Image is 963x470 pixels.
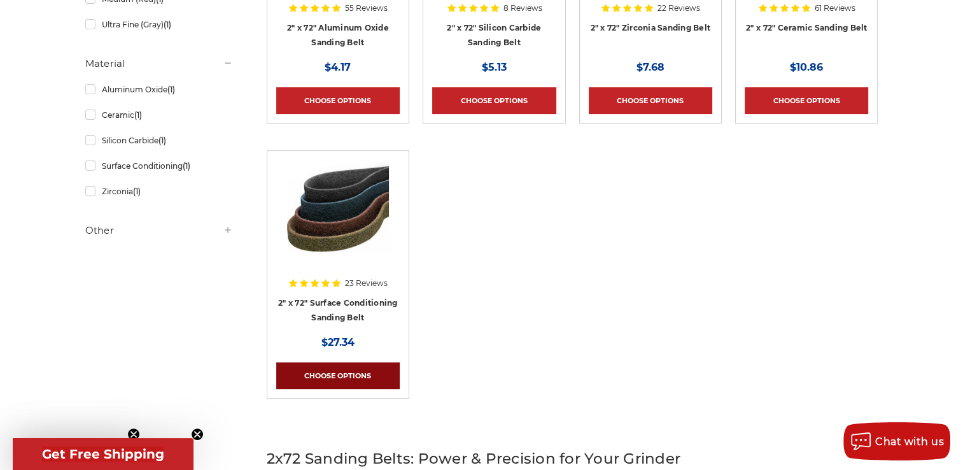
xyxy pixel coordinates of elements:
[790,61,823,73] span: $10.86
[276,87,400,114] a: Choose Options
[85,223,233,238] h5: Other
[127,428,140,441] button: Close teaser
[276,362,400,389] a: Choose Options
[267,448,878,470] h2: 2x72 Sanding Belts: Power & Precision for Your Grinder
[276,160,400,283] a: 2"x72" Surface Conditioning Sanding Belts
[321,336,355,348] span: $27.34
[167,85,174,94] span: (1)
[132,187,140,196] span: (1)
[591,23,711,32] a: 2" x 72" Zirconia Sanding Belt
[191,428,204,441] button: Close teaser
[278,298,397,322] a: 2" x 72" Surface Conditioning Sanding Belt
[163,20,171,29] span: (1)
[503,4,542,12] span: 8 Reviews
[182,161,190,171] span: (1)
[85,56,233,71] h5: Material
[85,13,233,36] a: Ultra Fine (Gray)
[875,436,944,448] span: Chat with us
[134,110,141,120] span: (1)
[345,280,388,287] span: 23 Reviews
[85,180,233,203] a: Zirconia
[815,4,855,12] span: 61 Reviews
[325,61,351,73] span: $4.17
[85,155,233,177] a: Surface Conditioning
[432,87,556,114] a: Choose Options
[13,438,193,470] div: Get Free ShippingClose teaser
[287,160,389,262] img: 2"x72" Surface Conditioning Sanding Belts
[85,104,233,126] a: Ceramic
[287,23,389,47] a: 2" x 72" Aluminum Oxide Sanding Belt
[158,136,165,145] span: (1)
[636,61,664,73] span: $7.68
[745,87,868,114] a: Choose Options
[657,4,700,12] span: 22 Reviews
[589,87,712,114] a: Choose Options
[843,422,950,460] button: Chat with us
[746,23,867,32] a: 2" x 72" Ceramic Sanding Belt
[482,61,507,73] span: $5.13
[42,446,164,462] span: Get Free Shipping
[85,78,233,101] a: Aluminum Oxide
[85,129,233,152] a: Silicon Carbide
[345,4,388,12] span: 55 Reviews
[447,23,541,47] a: 2" x 72" Silicon Carbide Sanding Belt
